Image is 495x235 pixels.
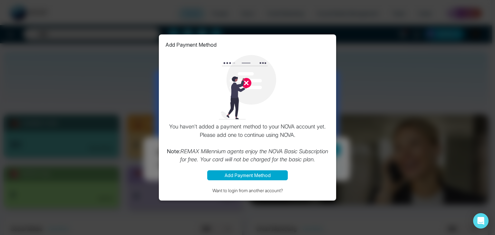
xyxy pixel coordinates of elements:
[165,123,330,164] p: You haven't added a payment method to your NOVA account yet. Please add one to continue using NOVA.
[215,55,280,119] img: loading
[473,213,489,229] div: Open Intercom Messenger
[180,148,328,163] i: REMAX Millennium agents enjoy the NOVA Basic Subscription for free. Your card will not be charged...
[207,170,288,180] button: Add Payment Method
[165,187,330,194] button: Want to login from another account?
[167,148,180,155] strong: Note:
[165,41,217,49] p: Add Payment Method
